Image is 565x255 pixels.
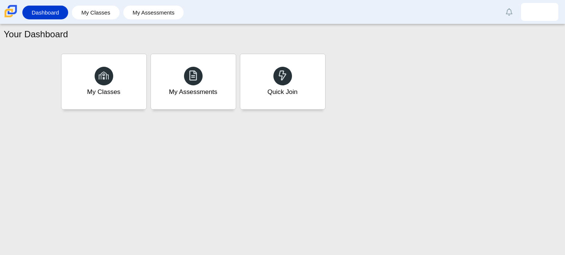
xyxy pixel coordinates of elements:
a: Alerts [501,4,517,20]
div: My Assessments [169,87,218,97]
div: My Classes [87,87,121,97]
a: My Assessments [127,6,180,19]
a: Quick Join [240,54,326,110]
a: My Assessments [150,54,236,110]
a: Carmen School of Science & Technology [3,14,19,20]
img: Carmen School of Science & Technology [3,3,19,19]
div: Quick Join [267,87,298,97]
a: My Classes [76,6,116,19]
a: Dashboard [26,6,64,19]
a: My Classes [61,54,147,110]
a: edwin.martinez.CBMAQe [521,3,558,21]
h1: Your Dashboard [4,28,68,41]
img: edwin.martinez.CBMAQe [534,6,546,18]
